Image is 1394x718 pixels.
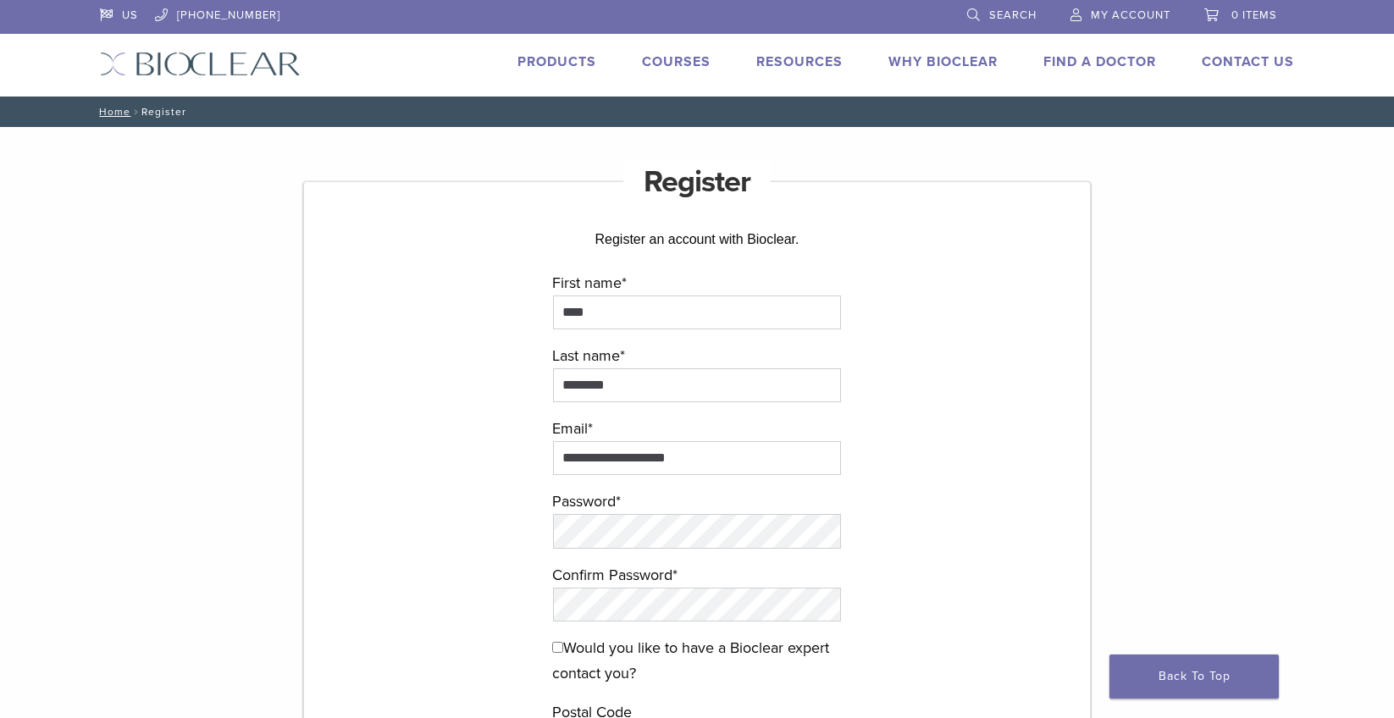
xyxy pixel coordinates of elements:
[888,53,998,70] a: Why Bioclear
[1202,53,1294,70] a: Contact Us
[552,562,842,588] label: Confirm Password
[552,343,842,368] label: Last name
[1109,654,1279,699] a: Back To Top
[100,52,301,76] img: Bioclear
[552,489,842,514] label: Password
[642,53,711,70] a: Courses
[552,635,842,686] label: Would you like to have a Bioclear expert contact you?
[552,642,563,653] input: Would you like to have a Bioclear expert contact you?
[623,162,771,202] h1: Register
[517,53,596,70] a: Products
[444,209,951,270] div: Register an account with Bioclear.
[130,108,141,116] span: /
[1043,53,1156,70] a: Find A Doctor
[87,97,1307,127] nav: Register
[1231,8,1277,22] span: 0 items
[552,270,842,295] label: First name
[94,106,130,118] a: Home
[1091,8,1170,22] span: My Account
[989,8,1037,22] span: Search
[756,53,843,70] a: Resources
[552,416,842,441] label: Email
